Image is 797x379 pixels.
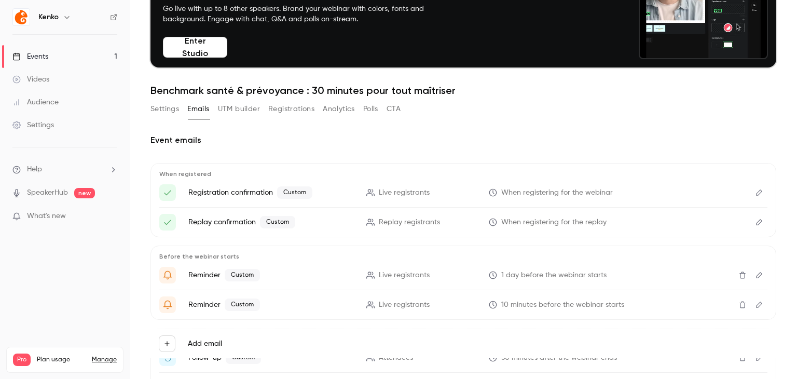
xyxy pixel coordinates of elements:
p: Reminder [188,299,354,311]
li: help-dropdown-opener [12,164,117,175]
span: When registering for the replay [501,217,607,228]
span: Custom [225,299,260,311]
span: Custom [277,186,312,199]
div: Events [12,51,48,62]
p: Replay confirmation [188,216,354,228]
span: 1 day before the webinar starts [501,270,607,281]
span: Help [27,164,42,175]
span: Plan usage [37,356,86,364]
div: Audience [12,97,59,107]
span: What's new [27,211,66,222]
button: Enter Studio [163,37,227,58]
button: Edit [751,267,767,283]
span: Replay registrants [379,217,440,228]
a: SpeakerHub [27,187,68,198]
span: Custom [260,216,295,228]
span: When registering for the webinar [501,187,613,198]
p: Go live with up to 8 other speakers. Brand your webinar with colors, fonts and background. Engage... [163,4,448,24]
button: UTM builder [218,101,260,117]
span: Pro [13,354,31,366]
h2: Event emails [150,134,776,146]
span: 10 minutes before the webinar starts [501,300,624,310]
span: Custom [225,269,260,281]
a: Manage [92,356,117,364]
button: Delete [734,267,751,283]
label: Add email [188,339,222,349]
button: CTA [387,101,401,117]
li: Préparez-vous pour le Webinar « Benchmark santé et prévoyance » de demain ! [159,267,767,283]
h1: Benchmark santé & prévoyance : 30 minutes pour tout maîtriser [150,84,776,97]
h6: Kenko [38,12,59,22]
button: Delete [734,296,751,313]
span: Live registrants [379,187,430,198]
button: Edit [751,184,767,201]
button: Analytics [323,101,355,117]
img: Kenko [13,9,30,25]
li: Inscription confirmée — Webinar « Benchmark santé et prévoyance » [159,184,767,201]
div: Settings [12,120,54,130]
p: Before the webinar starts [159,252,767,261]
p: Reminder [188,269,354,281]
button: Polls [363,101,378,117]
span: new [74,188,95,198]
p: When registered [159,170,767,178]
button: Edit [751,214,767,231]
li: Ça commence dans 10 minutes — rejoignez le webinar [159,296,767,313]
button: Edit [751,296,767,313]
p: Registration confirmation [188,186,354,199]
iframe: Noticeable Trigger [105,212,117,221]
button: Emails [187,101,209,117]
li: Votre lien d’accès — Benchmark santé et prévoyance [159,214,767,231]
button: Settings [150,101,179,117]
div: Videos [12,74,49,85]
span: Live registrants [379,270,430,281]
span: Live registrants [379,300,430,310]
button: Registrations [268,101,314,117]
